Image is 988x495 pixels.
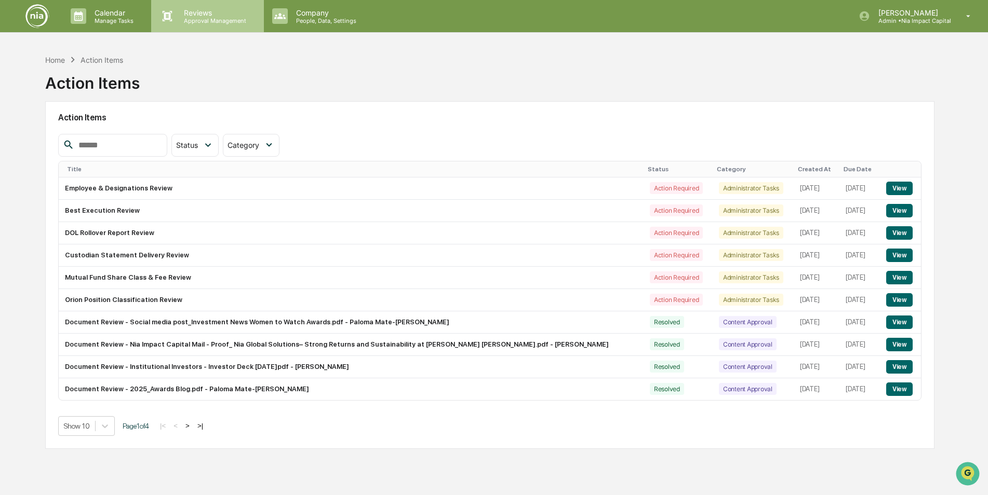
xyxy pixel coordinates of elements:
button: > [182,421,193,430]
td: [DATE] [839,289,880,311]
div: Administrator Tasks [719,249,783,261]
td: [DATE] [839,311,880,334]
td: [DATE] [839,200,880,222]
a: 🖐️Preclearance [6,127,71,145]
p: People, Data, Settings [288,17,362,24]
td: [DATE] [794,244,839,267]
span: Data Lookup [21,150,65,161]
div: Title [67,166,639,173]
td: [DATE] [839,177,880,200]
div: Action Required [650,227,703,239]
td: [DATE] [839,267,880,289]
div: Action Required [650,182,703,194]
td: [DATE] [794,267,839,289]
p: Manage Tasks [86,17,139,24]
p: Company [288,8,362,17]
div: Status [648,166,709,173]
button: View [886,182,913,195]
button: |< [157,421,169,430]
div: Administrator Tasks [719,294,783,306]
a: Powered byPylon [73,175,126,184]
div: 🖐️ [10,132,19,140]
td: [DATE] [839,356,880,378]
a: View [886,273,913,281]
p: Admin • Nia Impact Capital [870,17,951,24]
a: View [886,385,913,393]
div: Content Approval [719,316,777,328]
span: Pylon [103,176,126,184]
div: Administrator Tasks [719,204,783,216]
td: Document Review - Institutional Investors - Investor Deck [DATE]pdf - [PERSON_NAME] [59,356,644,378]
td: Orion Position Classification Review [59,289,644,311]
td: [DATE] [794,378,839,400]
div: Action Required [650,204,703,216]
td: [DATE] [839,334,880,356]
td: Document Review - 2025_Awards Blog.pdf - Paloma Mate-[PERSON_NAME] [59,378,644,400]
td: [DATE] [794,334,839,356]
button: View [886,249,913,262]
div: Due Date [844,166,876,173]
button: View [886,382,913,396]
button: View [886,338,913,351]
a: View [886,184,913,192]
span: Status [176,141,198,149]
p: Approval Management [176,17,251,24]
td: [DATE] [794,311,839,334]
div: Content Approval [719,383,777,395]
div: Administrator Tasks [719,182,783,194]
div: 🔎 [10,152,19,160]
p: [PERSON_NAME] [870,8,951,17]
button: < [170,421,181,430]
span: Page 1 of 4 [123,422,149,430]
div: 🗄️ [75,132,84,140]
td: [DATE] [794,289,839,311]
div: Administrator Tasks [719,227,783,239]
div: Created At [798,166,835,173]
button: View [886,360,913,374]
div: Content Approval [719,361,777,373]
div: Category [717,166,790,173]
td: DOL Rollover Report Review [59,222,644,244]
button: View [886,226,913,240]
div: Action Items [45,65,140,92]
a: View [886,363,913,370]
div: Action Required [650,271,703,283]
span: Attestations [86,131,129,141]
div: Resolved [650,338,684,350]
button: View [886,271,913,284]
div: Action Items [81,56,123,64]
a: View [886,340,913,348]
h2: Action Items [58,113,922,122]
span: Category [228,141,259,149]
iframe: Open customer support [955,461,983,489]
p: Calendar [86,8,139,17]
a: 🗄️Attestations [71,127,133,145]
td: [DATE] [839,222,880,244]
td: Document Review - Social media post_Investment News Women to Watch Awards.pdf - Paloma Mate-[PERS... [59,311,644,334]
div: Home [45,56,65,64]
p: Reviews [176,8,251,17]
td: [DATE] [794,222,839,244]
td: [DATE] [794,177,839,200]
div: Content Approval [719,338,777,350]
td: [DATE] [839,244,880,267]
div: Action Required [650,249,703,261]
td: Best Execution Review [59,200,644,222]
button: View [886,204,913,217]
a: View [886,229,913,237]
img: logo [25,4,50,29]
td: Mutual Fund Share Class & Fee Review [59,267,644,289]
td: Custodian Statement Delivery Review [59,244,644,267]
a: View [886,251,913,259]
td: Employee & Designations Review [59,177,644,200]
a: View [886,318,913,326]
button: View [886,293,913,307]
td: [DATE] [794,356,839,378]
div: Administrator Tasks [719,271,783,283]
div: Resolved [650,316,684,328]
div: We're available if you need us! [35,90,131,98]
img: 1746055101610-c473b297-6a78-478c-a979-82029cc54cd1 [10,79,29,98]
button: Start new chat [177,82,189,95]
